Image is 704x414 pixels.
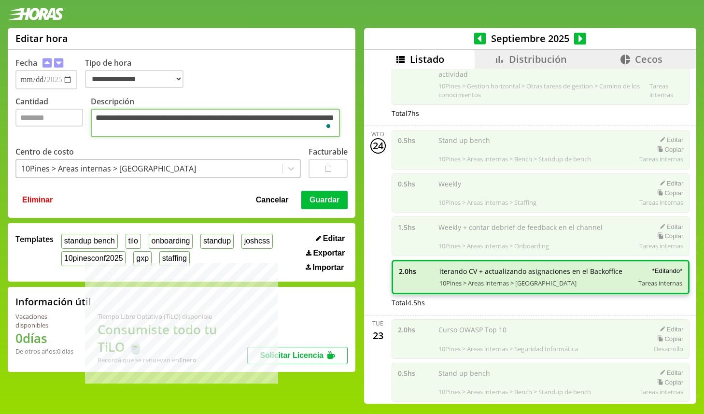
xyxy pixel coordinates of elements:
[392,298,690,307] div: Total 4.5 hs
[91,109,340,137] textarea: To enrich screen reader interactions, please activate Accessibility in Grammarly extension settings
[15,312,74,329] div: Vacaciones disponibles
[15,57,37,68] label: Fecha
[370,138,386,154] div: 24
[15,96,91,140] label: Cantidad
[19,191,56,209] button: Eliminar
[98,312,248,321] div: Tiempo Libre Optativo (TiLO) disponible
[392,109,690,118] div: Total 7 hs
[509,53,567,66] span: Distribución
[635,53,662,66] span: Cecos
[241,234,273,249] button: joshcss
[372,319,383,328] div: Tue
[159,251,190,266] button: staffing
[133,251,151,266] button: gxp
[126,234,141,249] button: tilo
[370,328,386,343] div: 23
[21,163,196,174] div: 10Pines > Areas internas > [GEOGRAPHIC_DATA]
[364,69,696,402] div: scrollable content
[15,32,68,45] h1: Editar hora
[98,321,248,356] h1: Consumiste todo tu TiLO 🍵
[98,356,248,364] div: Recordá que se renuevan en
[247,347,348,364] button: Solicitar Licencia
[303,248,348,258] button: Exportar
[313,234,348,243] button: Editar
[410,53,444,66] span: Listado
[91,96,348,140] label: Descripción
[260,351,324,359] span: Solicitar Licencia
[15,109,83,127] input: Cantidad
[15,234,54,244] span: Templates
[179,356,197,364] b: Enero
[85,70,183,88] select: Tipo de hora
[301,191,348,209] button: Guardar
[200,234,234,249] button: standup
[61,251,126,266] button: 10pinesconf2025
[61,234,118,249] button: standup bench
[323,234,345,243] span: Editar
[312,263,344,272] span: Importar
[309,146,348,157] label: Facturable
[371,130,384,138] div: Wed
[313,249,345,257] span: Exportar
[149,234,193,249] button: onboarding
[15,347,74,356] div: De otros años: 0 días
[15,329,74,347] h1: 0 días
[486,32,574,45] span: Septiembre 2025
[8,8,64,20] img: logotipo
[15,295,91,308] h2: Información útil
[15,146,74,157] label: Centro de costo
[85,57,191,89] label: Tipo de hora
[253,191,292,209] button: Cancelar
